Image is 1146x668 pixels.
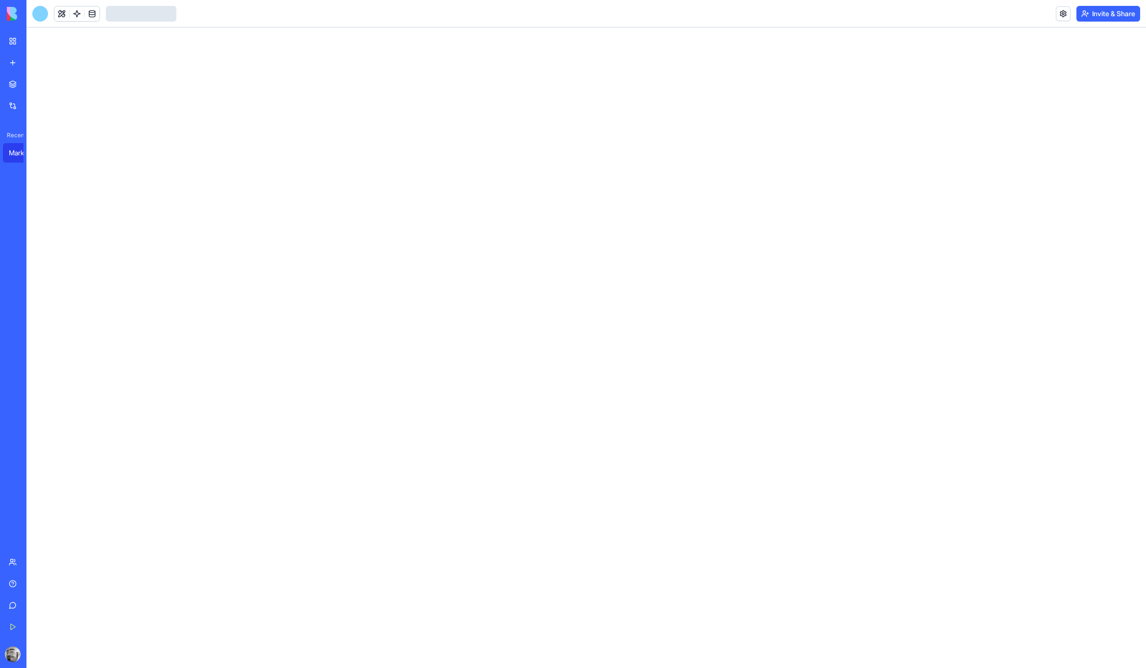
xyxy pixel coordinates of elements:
[3,131,24,139] span: Recent
[1076,6,1140,22] button: Invite & Share
[7,7,68,21] img: logo
[5,646,21,662] img: ACg8ocJuzIGNJG9zRoK4jzDGELSjBvSkM5JfPPwAJ8AH1tmZLtH2FKTl=s96-c
[3,143,42,163] a: Marketing Strategy Wizard
[9,148,36,158] div: Marketing Strategy Wizard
